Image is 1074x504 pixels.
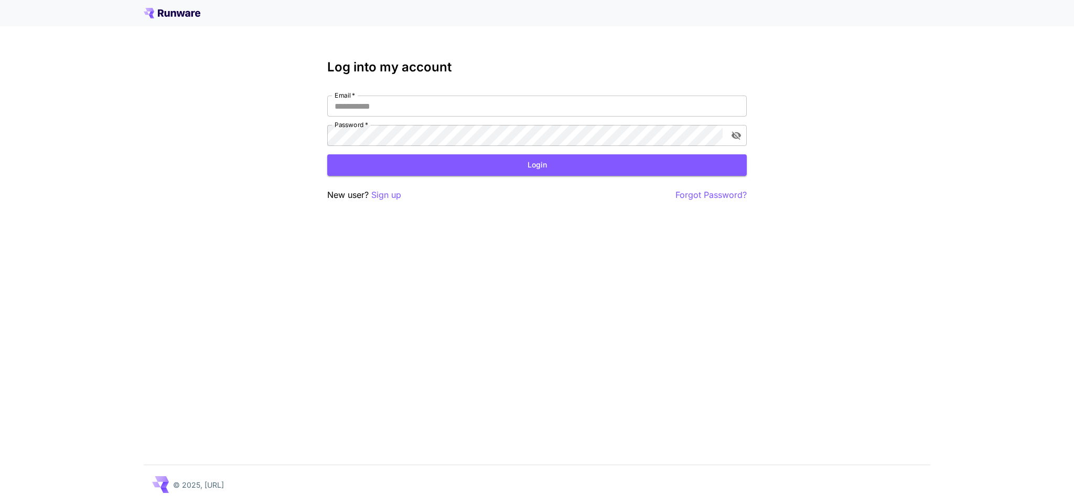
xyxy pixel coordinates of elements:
[335,91,355,100] label: Email
[675,188,747,202] button: Forgot Password?
[327,154,747,176] button: Login
[335,120,368,129] label: Password
[327,60,747,75] h3: Log into my account
[371,188,401,202] button: Sign up
[727,126,746,145] button: toggle password visibility
[327,188,401,202] p: New user?
[173,479,224,490] p: © 2025, [URL]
